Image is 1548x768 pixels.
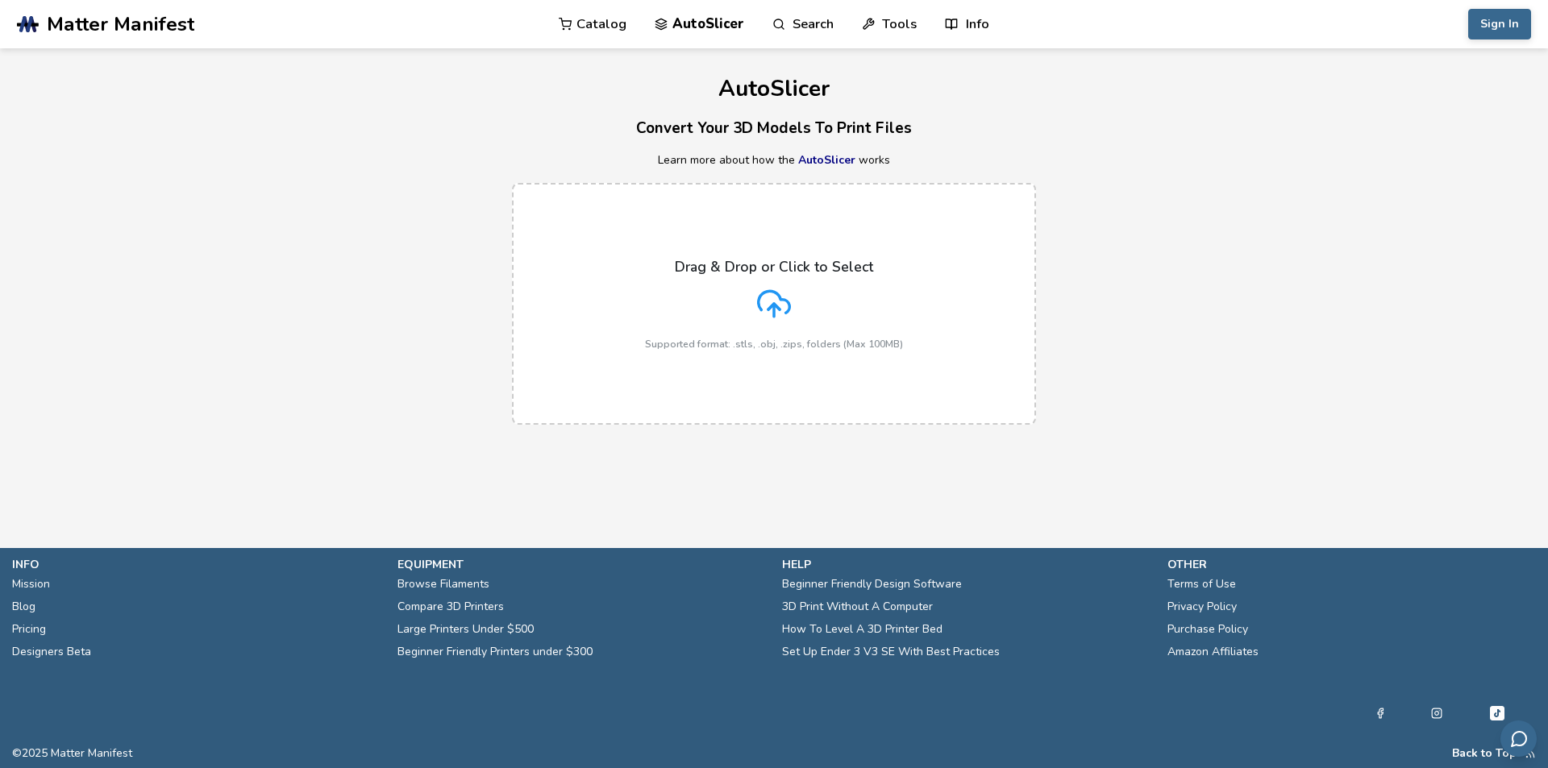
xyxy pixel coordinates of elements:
a: Facebook [1375,704,1386,723]
a: How To Level A 3D Printer Bed [782,618,943,641]
a: Amazon Affiliates [1167,641,1259,663]
a: AutoSlicer [798,152,855,168]
a: Pricing [12,618,46,641]
a: Compare 3D Printers [397,596,504,618]
a: Beginner Friendly Printers under $300 [397,641,593,663]
a: Mission [12,573,50,596]
a: Designers Beta [12,641,91,663]
p: info [12,556,381,573]
a: 3D Print Without A Computer [782,596,933,618]
a: Instagram [1431,704,1442,723]
a: Tiktok [1488,704,1507,723]
span: © 2025 Matter Manifest [12,747,132,760]
p: Drag & Drop or Click to Select [675,259,873,275]
button: Back to Top [1452,747,1517,760]
a: Purchase Policy [1167,618,1248,641]
a: Set Up Ender 3 V3 SE With Best Practices [782,641,1000,663]
p: equipment [397,556,767,573]
a: RSS Feed [1525,747,1536,760]
p: Supported format: .stls, .obj, .zips, folders (Max 100MB) [645,338,903,350]
span: Matter Manifest [47,13,194,35]
a: Blog [12,596,35,618]
button: Sign In [1468,9,1531,39]
a: Privacy Policy [1167,596,1237,618]
a: Browse Filaments [397,573,489,596]
a: Large Printers Under $500 [397,618,534,641]
a: Terms of Use [1167,573,1236,596]
a: Beginner Friendly Design Software [782,573,962,596]
p: help [782,556,1151,573]
p: other [1167,556,1537,573]
button: Send feedback via email [1500,720,1537,757]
